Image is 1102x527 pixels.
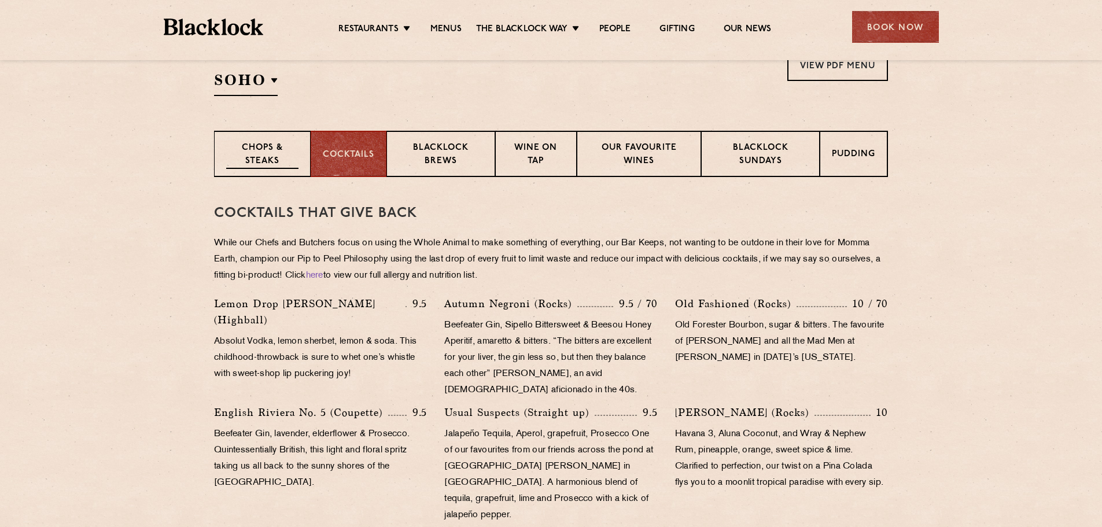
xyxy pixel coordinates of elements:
p: Autumn Negroni (Rocks) [444,296,577,312]
p: Blacklock Brews [399,142,483,169]
p: 10 / 70 [847,296,888,311]
p: English Riviera No. 5 (Coupette) [214,404,388,421]
p: Old Forester Bourbon, sugar & bitters. The favourite of [PERSON_NAME] and all the Mad Men at [PER... [675,318,888,366]
p: Chops & Steaks [226,142,298,169]
a: Restaurants [338,24,399,36]
p: Usual Suspects (Straight up) [444,404,595,421]
img: BL_Textured_Logo-footer-cropped.svg [164,19,264,35]
p: Old Fashioned (Rocks) [675,296,797,312]
p: Beefeater Gin, Sipello Bittersweet & Beesou Honey Aperitif, amaretto & bitters. “The bitters are ... [444,318,657,399]
p: [PERSON_NAME] (Rocks) [675,404,814,421]
p: 9.5 [407,296,427,311]
p: Blacklock Sundays [713,142,808,169]
p: 10 [871,405,888,420]
a: The Blacklock Way [476,24,567,36]
p: 9.5 / 70 [613,296,658,311]
p: Havana 3, Aluna Coconut, and Wray & Nephew Rum, pineapple, orange, sweet spice & lime. Clarified ... [675,426,888,491]
p: 9.5 [637,405,658,420]
p: 9.5 [407,405,427,420]
p: Wine on Tap [507,142,564,169]
h3: Cocktails That Give Back [214,206,888,221]
p: Absolut Vodka, lemon sherbet, lemon & soda. This childhood-throwback is sure to whet one’s whistl... [214,334,427,382]
a: Gifting [659,24,694,36]
p: Lemon Drop [PERSON_NAME] (Highball) [214,296,406,328]
a: People [599,24,631,36]
p: While our Chefs and Butchers focus on using the Whole Animal to make something of everything, our... [214,235,888,284]
p: Jalapeño Tequila, Aperol, grapefruit, Prosecco One of our favourites from our friends across the ... [444,426,657,524]
a: here [306,271,323,280]
a: Menus [430,24,462,36]
div: Book Now [852,11,939,43]
p: Beefeater Gin, lavender, elderflower & Prosecco. Quintessentially British, this light and floral ... [214,426,427,491]
a: View PDF Menu [787,49,888,81]
p: Pudding [832,148,875,163]
p: Our favourite wines [589,142,690,169]
a: Our News [724,24,772,36]
p: Cocktails [323,149,374,162]
h2: SOHO [214,70,278,96]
